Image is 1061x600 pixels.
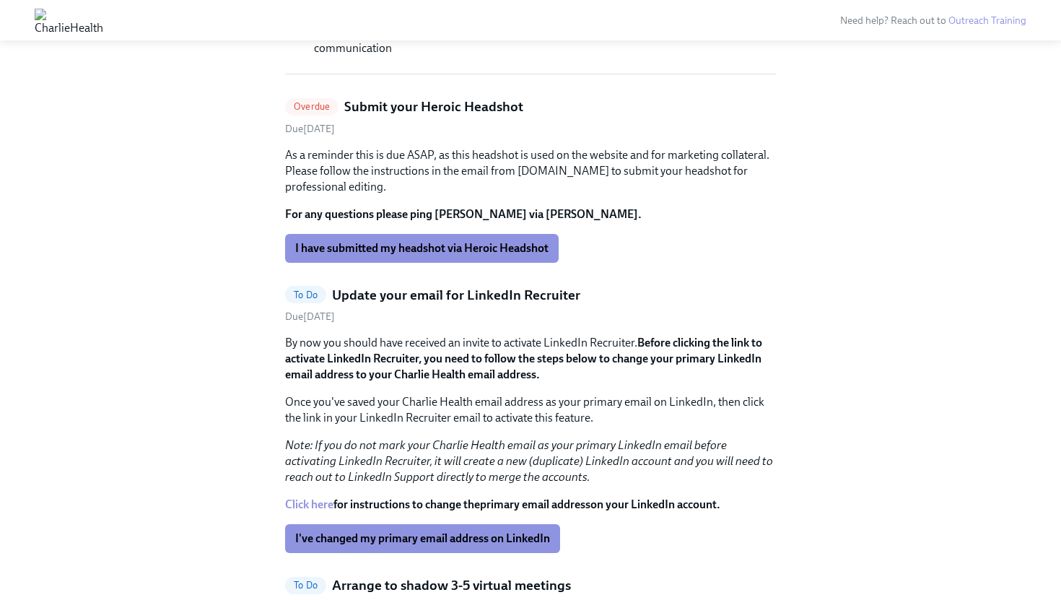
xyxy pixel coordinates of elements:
button: I have submitted my headshot via Heroic Headshot [285,234,559,263]
button: I've changed my primary email address on LinkedIn [285,524,560,553]
strong: Before clicking the link to activate LinkedIn Recruiter, you need to follow the steps below to ch... [285,336,762,381]
h5: Arrange to shadow 3-5 virtual meetings [332,576,571,595]
a: Click here [285,497,333,511]
strong: for instructions to change the on your LinkedIn account. [285,497,720,511]
span: Saturday, August 9th 2025, 10:00 am [285,310,335,323]
h5: Update your email for LinkedIn Recruiter [332,286,580,305]
h5: Submit your Heroic Headshot [344,97,523,116]
span: To Do [285,580,326,591]
em: Note: If you do not mark your Charlie Health email as your primary LinkedIn email before activati... [285,438,773,484]
span: Need help? Reach out to [840,14,1026,27]
a: Outreach Training [948,14,1026,27]
span: I have submitted my headshot via Heroic Headshot [295,241,549,256]
strong: For any questions please ping [PERSON_NAME] via [PERSON_NAME]. [285,207,642,221]
span: Friday, August 8th 2025, 10:00 am [285,123,335,135]
li: Continue enhancing your knowledge about our program and our outward facing communication [314,25,776,56]
span: To Do [285,290,326,300]
a: To DoUpdate your email for LinkedIn RecruiterDue[DATE] [285,286,776,324]
span: I've changed my primary email address on LinkedIn [295,531,550,546]
a: OverdueSubmit your Heroic HeadshotDue[DATE] [285,97,776,136]
p: As a reminder this is due ASAP, as this headshot is used on the website and for marketing collate... [285,147,776,195]
p: By now you should have received an invite to activate LinkedIn Recruiter. [285,335,776,383]
span: Overdue [285,101,339,112]
img: CharlieHealth [35,9,103,32]
p: Once you've saved your Charlie Health email address as your primary email on LinkedIn, then click... [285,394,776,426]
strong: primary email address [480,497,590,511]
